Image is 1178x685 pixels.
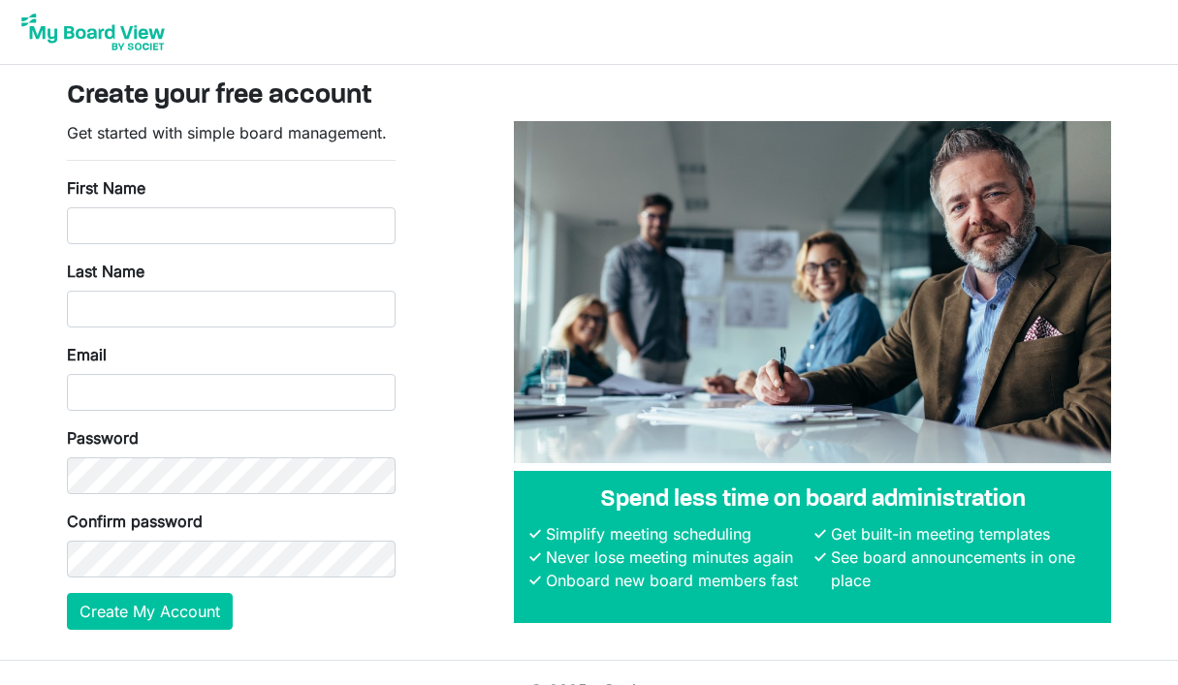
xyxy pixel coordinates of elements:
h4: Spend less time on board administration [529,486,1096,514]
h3: Create your free account [67,80,1112,113]
label: Confirm password [67,510,203,533]
label: First Name [67,176,145,200]
li: See board announcements in one place [826,545,1096,592]
li: Onboard new board members fast [541,569,811,592]
img: A photograph of board members sitting at a table [514,121,1111,463]
li: Never lose meeting minutes again [541,545,811,569]
button: Create My Account [67,593,233,630]
li: Get built-in meeting templates [826,522,1096,545]
span: Get started with simple board management. [67,123,387,142]
li: Simplify meeting scheduling [541,522,811,545]
img: My Board View Logo [16,8,171,56]
label: Last Name [67,260,144,283]
label: Email [67,343,107,366]
label: Password [67,426,139,450]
